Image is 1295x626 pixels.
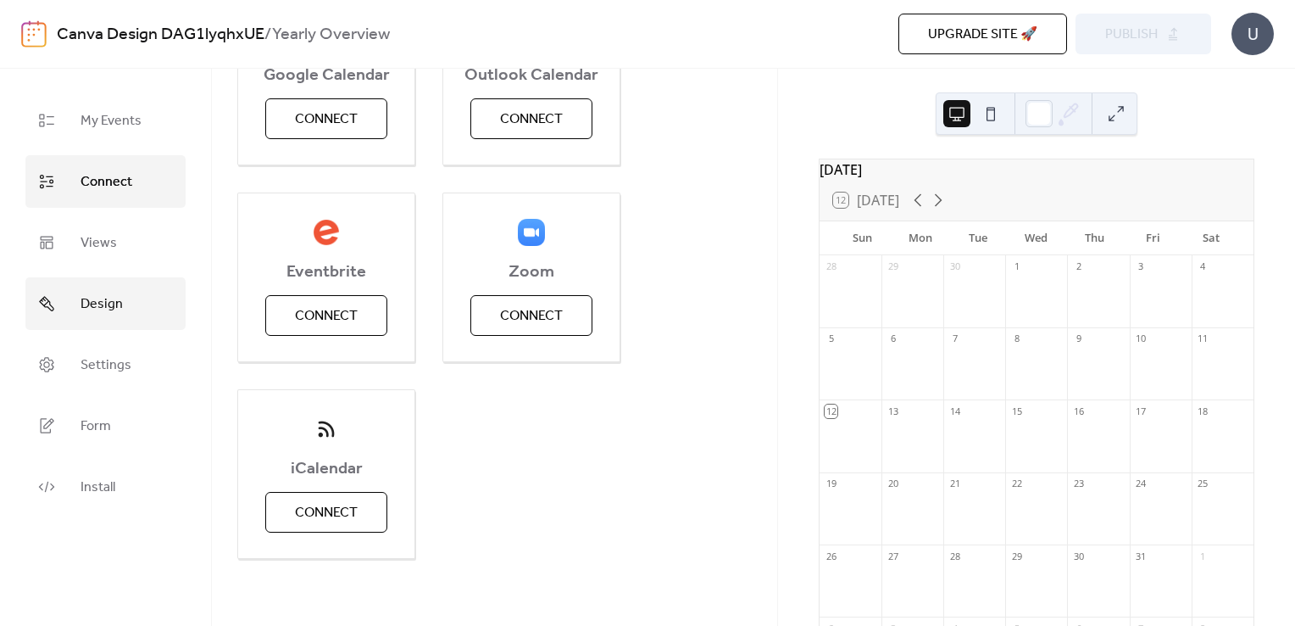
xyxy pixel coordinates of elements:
[470,295,592,336] button: Connect
[1072,550,1085,562] div: 30
[500,109,563,130] span: Connect
[1010,478,1023,490] div: 22
[265,492,387,533] button: Connect
[1197,550,1209,562] div: 1
[25,338,186,391] a: Settings
[886,260,899,273] div: 29
[1135,333,1148,345] div: 10
[825,550,837,562] div: 26
[81,291,123,318] span: Design
[295,109,358,130] span: Connect
[1072,260,1085,273] div: 2
[891,221,949,255] div: Mon
[948,478,961,490] div: 21
[1135,478,1148,490] div: 24
[1072,478,1085,490] div: 23
[825,260,837,273] div: 28
[1181,221,1240,255] div: Sat
[470,98,592,139] button: Connect
[57,19,264,51] a: Canva Design DAG1lyqhxUE
[1197,333,1209,345] div: 11
[238,65,414,86] span: Google Calendar
[81,474,115,501] span: Install
[25,216,186,269] a: Views
[1135,260,1148,273] div: 3
[1197,478,1209,490] div: 25
[1072,333,1085,345] div: 9
[81,169,132,196] span: Connect
[264,19,272,51] b: /
[518,219,545,246] img: zoom
[886,550,899,562] div: 27
[1010,405,1023,417] div: 15
[898,14,1067,54] button: Upgrade site 🚀
[1231,13,1274,55] div: U
[81,413,111,440] span: Form
[272,19,390,51] b: Yearly Overview
[25,94,186,147] a: My Events
[825,333,837,345] div: 5
[313,219,340,246] img: eventbrite
[265,295,387,336] button: Connect
[825,405,837,417] div: 12
[238,459,414,479] span: iCalendar
[833,221,892,255] div: Sun
[825,478,837,490] div: 19
[313,416,340,443] img: ical
[25,400,186,452] a: Form
[928,25,1037,45] span: Upgrade site 🚀
[820,159,1253,180] div: [DATE]
[1135,405,1148,417] div: 17
[25,155,186,208] a: Connect
[25,461,186,513] a: Install
[1124,221,1182,255] div: Fri
[295,306,358,327] span: Connect
[265,98,387,139] button: Connect
[949,221,1008,255] div: Tue
[443,262,620,282] span: Zoom
[443,65,620,86] span: Outlook Calendar
[1197,405,1209,417] div: 18
[1197,260,1209,273] div: 4
[1010,260,1023,273] div: 1
[1065,221,1124,255] div: Thu
[81,230,117,257] span: Views
[25,277,186,330] a: Design
[295,503,358,523] span: Connect
[886,405,899,417] div: 13
[1135,550,1148,562] div: 31
[948,405,961,417] div: 14
[886,478,899,490] div: 20
[1010,333,1023,345] div: 8
[1010,550,1023,562] div: 29
[81,108,142,135] span: My Events
[948,260,961,273] div: 30
[81,352,131,379] span: Settings
[21,20,47,48] img: logo
[500,306,563,327] span: Connect
[948,333,961,345] div: 7
[1072,405,1085,417] div: 16
[948,550,961,562] div: 28
[886,333,899,345] div: 6
[238,262,414,282] span: Eventbrite
[1008,221,1066,255] div: Wed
